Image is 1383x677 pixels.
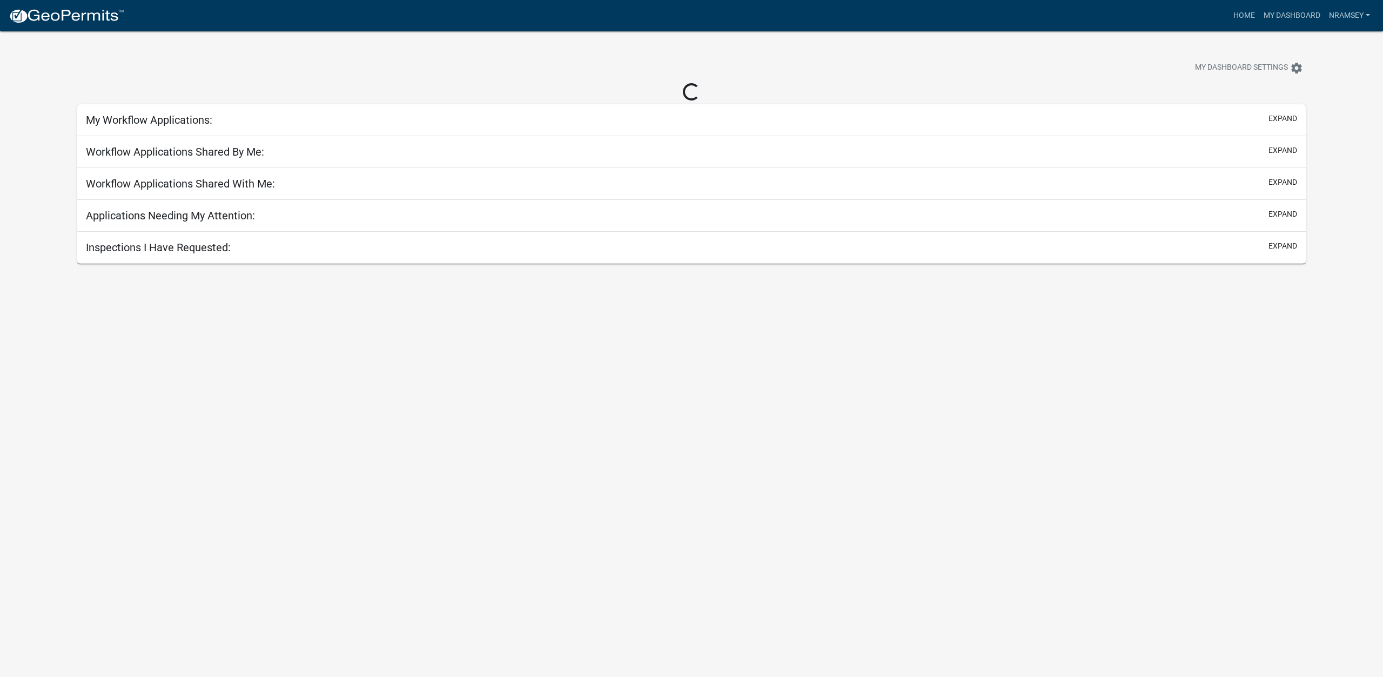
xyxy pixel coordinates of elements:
button: expand [1268,113,1297,124]
h5: Workflow Applications Shared By Me: [86,145,264,158]
a: My Dashboard [1259,5,1325,26]
button: expand [1268,209,1297,220]
button: My Dashboard Settingssettings [1186,57,1312,78]
a: nramsey [1325,5,1374,26]
i: settings [1290,62,1303,75]
h5: Applications Needing My Attention: [86,209,255,222]
button: expand [1268,177,1297,188]
span: My Dashboard Settings [1195,62,1288,75]
h5: Workflow Applications Shared With Me: [86,177,275,190]
h5: Inspections I Have Requested: [86,241,231,254]
button: expand [1268,240,1297,252]
button: expand [1268,145,1297,156]
h5: My Workflow Applications: [86,113,212,126]
a: Home [1229,5,1259,26]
